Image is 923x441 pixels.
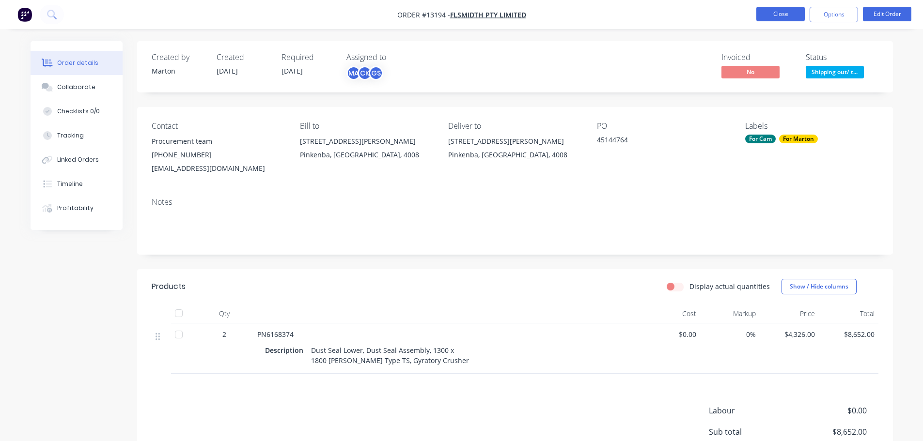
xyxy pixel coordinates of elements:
span: [DATE] [217,66,238,76]
button: Profitability [31,196,123,220]
div: Dust Seal Lower, Dust Seal Assembly, 1300 x 1800 [PERSON_NAME] Type TS, Gyratory Crusher [307,343,473,367]
button: Checklists 0/0 [31,99,123,123]
div: Invoiced [721,53,794,62]
button: Show / Hide columns [782,279,857,294]
span: PN6168374 [257,330,294,339]
span: 2 [222,329,226,339]
div: For Cam [745,135,776,143]
div: Procurement team[PHONE_NUMBER][EMAIL_ADDRESS][DOMAIN_NAME] [152,135,284,175]
div: Checklists 0/0 [57,107,100,116]
div: PO [597,122,730,131]
div: Created [217,53,270,62]
div: Labels [745,122,878,131]
div: Procurement team [152,135,284,148]
div: Timeline [57,180,83,188]
div: For Marton [779,135,818,143]
span: $0.00 [795,405,866,416]
span: 0% [704,329,756,339]
div: [STREET_ADDRESS][PERSON_NAME] [448,135,581,148]
span: Shipping out/ t... [806,66,864,78]
div: Collaborate [57,83,95,91]
img: Factory [17,7,32,22]
div: Bill to [300,122,433,131]
div: Markup [700,304,760,323]
div: Total [819,304,878,323]
div: Marton [152,66,205,76]
div: [PHONE_NUMBER] [152,148,284,162]
button: Collaborate [31,75,123,99]
div: Pinkenba, [GEOGRAPHIC_DATA], 4008 [448,148,581,162]
div: CK [358,66,372,80]
div: Profitability [57,204,94,213]
button: MACKGS [346,66,383,80]
span: $8,652.00 [823,329,875,339]
div: Contact [152,122,284,131]
label: Display actual quantities [689,281,770,291]
button: Close [756,7,805,21]
div: MA [346,66,361,80]
div: Description [265,343,307,357]
div: [STREET_ADDRESS][PERSON_NAME]Pinkenba, [GEOGRAPHIC_DATA], 4008 [448,135,581,166]
div: [EMAIL_ADDRESS][DOMAIN_NAME] [152,162,284,175]
div: Tracking [57,131,84,140]
span: $8,652.00 [795,426,866,438]
span: No [721,66,780,78]
button: Edit Order [863,7,911,21]
div: Price [760,304,819,323]
div: Status [806,53,878,62]
div: Required [282,53,335,62]
div: Deliver to [448,122,581,131]
div: [STREET_ADDRESS][PERSON_NAME]Pinkenba, [GEOGRAPHIC_DATA], 4008 [300,135,433,166]
div: Products [152,281,186,292]
button: Linked Orders [31,148,123,172]
div: Assigned to [346,53,443,62]
div: Created by [152,53,205,62]
span: [DATE] [282,66,303,76]
span: Order #13194 - [397,10,450,19]
button: Timeline [31,172,123,196]
div: [STREET_ADDRESS][PERSON_NAME] [300,135,433,148]
div: Cost [641,304,701,323]
span: Labour [709,405,795,416]
div: Notes [152,198,878,207]
div: 45144764 [597,135,718,148]
div: Qty [195,304,253,323]
button: Shipping out/ t... [806,66,864,80]
div: Pinkenba, [GEOGRAPHIC_DATA], 4008 [300,148,433,162]
button: Tracking [31,123,123,148]
button: Order details [31,51,123,75]
span: $4,326.00 [764,329,815,339]
a: FLSmidth Pty Limited [450,10,526,19]
div: Linked Orders [57,155,99,164]
button: Options [810,7,858,22]
div: Order details [57,59,98,67]
div: GS [369,66,383,80]
span: Sub total [709,426,795,438]
span: $0.00 [645,329,697,339]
